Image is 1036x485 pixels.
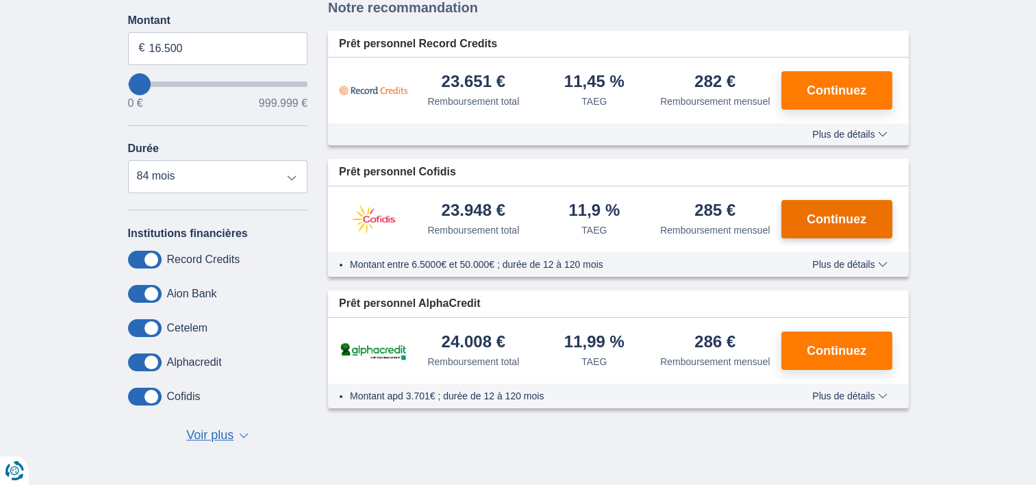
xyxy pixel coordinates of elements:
[167,288,217,300] label: Aion Bank
[781,200,892,238] button: Continuez
[812,129,887,139] span: Plus de détails
[802,390,897,401] button: Plus de détails
[259,98,307,109] span: 999.999 €
[339,164,456,180] span: Prêt personnel Cofidis
[350,389,772,403] li: Montant apd 3.701€ ; durée de 12 à 120 mois
[128,14,308,27] label: Montant
[128,98,143,109] span: 0 €
[167,356,222,369] label: Alphacredit
[807,345,866,357] span: Continuez
[694,334,735,352] div: 286 €
[660,223,770,237] div: Remboursement mensuel
[139,40,145,56] span: €
[812,260,887,269] span: Plus de détails
[339,202,407,236] img: pret personnel Cofidis
[182,426,253,445] button: Voir plus ▼
[339,296,481,312] span: Prêt personnel AlphaCredit
[128,227,248,240] label: Institutions financières
[167,322,208,334] label: Cetelem
[564,334,624,352] div: 11,99 %
[427,95,519,108] div: Remboursement total
[581,223,607,237] div: TAEG
[442,202,505,221] div: 23.948 €
[568,202,620,221] div: 11,9 %
[807,84,866,97] span: Continuez
[339,340,407,362] img: pret personnel AlphaCredit
[350,258,772,271] li: Montant entre 6.5000€ et 50.000€ ; durée de 12 à 120 mois
[581,95,607,108] div: TAEG
[564,73,624,92] div: 11,45 %
[427,223,519,237] div: Remboursement total
[660,355,770,369] div: Remboursement mensuel
[802,259,897,270] button: Plus de détails
[167,390,201,403] label: Cofidis
[694,202,735,221] div: 285 €
[239,433,249,438] span: ▼
[812,391,887,401] span: Plus de détails
[427,355,519,369] div: Remboursement total
[128,82,308,87] input: wantToBorrow
[167,253,240,266] label: Record Credits
[339,73,407,108] img: pret personnel Record Credits
[581,355,607,369] div: TAEG
[660,95,770,108] div: Remboursement mensuel
[128,142,159,155] label: Durée
[802,129,897,140] button: Plus de détails
[442,334,505,352] div: 24.008 €
[442,73,505,92] div: 23.651 €
[781,71,892,110] button: Continuez
[339,36,497,52] span: Prêt personnel Record Credits
[186,427,233,445] span: Voir plus
[694,73,735,92] div: 282 €
[807,213,866,225] span: Continuez
[781,332,892,370] button: Continuez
